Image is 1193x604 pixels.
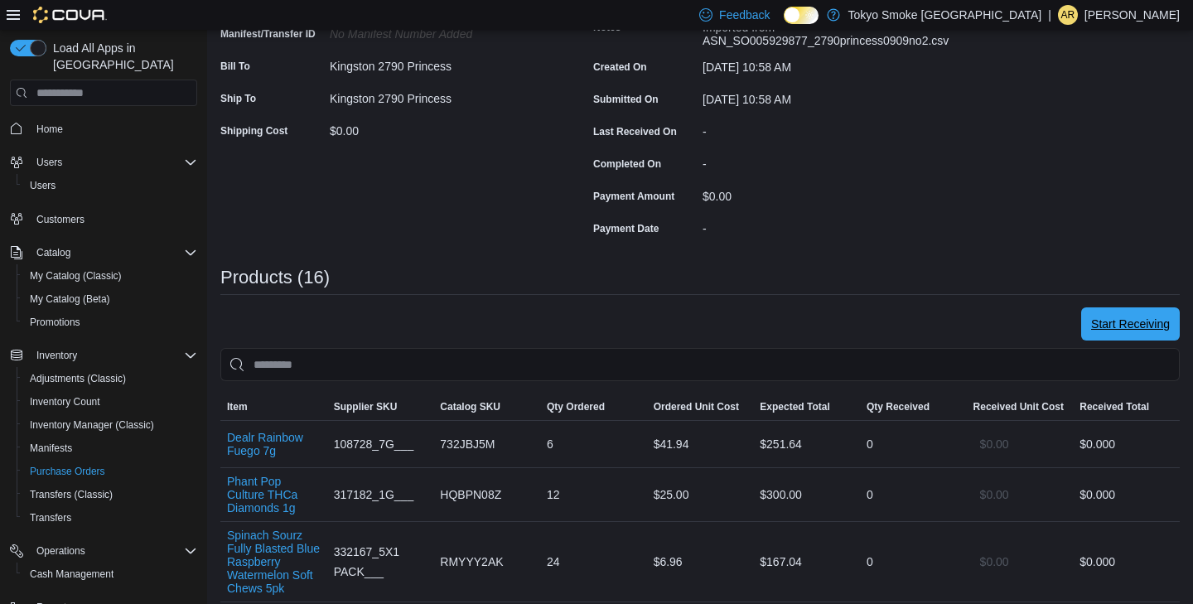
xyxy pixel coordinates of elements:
div: Kingston 2790 Princess [330,53,552,73]
span: 317182_1G___ [334,485,414,505]
span: Catalog [30,243,197,263]
span: Cash Management [30,568,114,581]
h3: Products (16) [220,268,330,288]
span: Adjustments (Classic) [30,372,126,385]
label: Payment Date [593,222,659,235]
button: Dealr Rainbow Fuego 7g [227,431,321,457]
label: Manifest/Transfer ID [220,27,316,41]
span: Home [30,118,197,138]
button: Phant Pop Culture THCa Diamonds 1g [227,475,321,515]
button: Cash Management [17,563,204,586]
div: $0.00 0 [1079,434,1173,454]
span: Adjustments (Classic) [23,369,197,389]
label: Payment Amount [593,190,674,203]
button: Expected Total [753,394,860,420]
span: Promotions [30,316,80,329]
a: Transfers (Classic) [23,485,119,505]
div: Kingston 2790 Princess [330,85,552,105]
button: Inventory Manager (Classic) [17,413,204,437]
button: My Catalog (Classic) [17,264,204,288]
a: Inventory Manager (Classic) [23,415,161,435]
button: Promotions [17,311,204,334]
div: $0.00 0 [1079,552,1173,572]
span: Users [36,156,62,169]
span: 108728_7G___ [334,434,414,454]
a: Customers [30,210,91,230]
div: 0 [860,545,967,578]
span: Inventory Manager (Classic) [30,418,154,432]
span: Purchase Orders [30,465,105,478]
span: Customers [36,213,85,226]
a: Home [30,119,70,139]
p: [PERSON_NAME] [1084,5,1180,25]
a: Adjustments (Classic) [23,369,133,389]
input: Dark Mode [784,7,819,24]
button: Adjustments (Classic) [17,367,204,390]
span: Inventory Count [23,392,197,412]
button: Home [3,116,204,140]
span: Item [227,400,248,413]
div: Angela Rowlands [1058,5,1078,25]
button: Start Receiving [1081,307,1180,341]
span: Start Receiving [1091,316,1170,332]
span: Inventory Count [30,395,100,408]
span: Users [23,176,197,196]
div: $0.00 [330,118,552,138]
button: Received Total [1073,394,1180,420]
button: Inventory [3,344,204,367]
span: Cash Management [23,564,197,584]
button: Qty Received [860,394,967,420]
span: Customers [30,209,197,230]
label: Shipping Cost [220,124,287,138]
span: My Catalog (Beta) [30,292,110,306]
button: Catalog SKU [433,394,540,420]
a: My Catalog (Classic) [23,266,128,286]
span: Qty Ordered [547,400,605,413]
span: Operations [30,541,197,561]
a: Manifests [23,438,79,458]
a: Purchase Orders [23,461,112,481]
div: 0 [860,478,967,511]
button: Operations [3,539,204,563]
span: HQBPN08Z [440,485,501,505]
button: $0.00 [973,478,1016,511]
button: Transfers (Classic) [17,483,204,506]
a: Inventory Count [23,392,107,412]
label: Ship To [220,92,256,105]
span: Manifests [30,442,72,455]
div: $300.00 [753,478,860,511]
span: Expected Total [760,400,829,413]
span: Transfers (Classic) [23,485,197,505]
span: Qty Received [867,400,930,413]
button: $0.00 [973,428,1016,461]
span: Supplier SKU [334,400,398,413]
span: Operations [36,544,85,558]
div: [DATE] 10:58 AM [703,54,925,74]
span: Transfers (Classic) [30,488,113,501]
button: Inventory Count [17,390,204,413]
p: Tokyo Smoke [GEOGRAPHIC_DATA] [848,5,1042,25]
div: [DATE] 10:58 AM [703,86,925,106]
button: Purchase Orders [17,460,204,483]
label: Last Received On [593,125,677,138]
button: Manifests [17,437,204,460]
span: 332167_5X1 PACK___ [334,542,427,582]
button: Users [17,174,204,197]
button: Transfers [17,506,204,529]
div: 24 [540,545,647,578]
span: Users [30,179,56,192]
button: Ordered Unit Cost [647,394,754,420]
button: Qty Ordered [540,394,647,420]
div: $167.04 [753,545,860,578]
button: Operations [30,541,92,561]
span: $0.00 [980,486,1009,503]
button: Catalog [3,241,204,264]
div: $41.94 [647,428,754,461]
span: Home [36,123,63,136]
a: Users [23,176,62,196]
button: Catalog [30,243,77,263]
button: Customers [3,207,204,231]
span: Inventory [36,349,77,362]
button: Inventory [30,345,84,365]
span: $0.00 [980,553,1009,570]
